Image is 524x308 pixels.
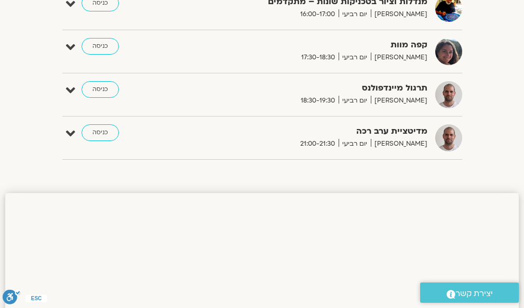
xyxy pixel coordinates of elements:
[371,9,427,20] span: [PERSON_NAME]
[82,38,119,55] a: כניסה
[204,38,427,52] strong: קפה מוות
[339,9,371,20] span: יום רביעי
[420,283,519,303] a: יצירת קשר
[297,138,339,149] span: 21:00-21:30
[298,52,339,63] span: 17:30-18:30
[339,138,371,149] span: יום רביעי
[371,138,427,149] span: [PERSON_NAME]
[339,95,371,106] span: יום רביעי
[339,52,371,63] span: יום רביעי
[204,81,427,95] strong: תרגול מיינדפולנס
[297,9,339,20] span: 16:00-17:00
[82,81,119,98] a: כניסה
[371,95,427,106] span: [PERSON_NAME]
[455,287,493,301] span: יצירת קשר
[297,95,339,106] span: 18:30-19:30
[82,124,119,141] a: כניסה
[204,124,427,138] strong: מדיטציית ערב רכה
[371,52,427,63] span: [PERSON_NAME]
